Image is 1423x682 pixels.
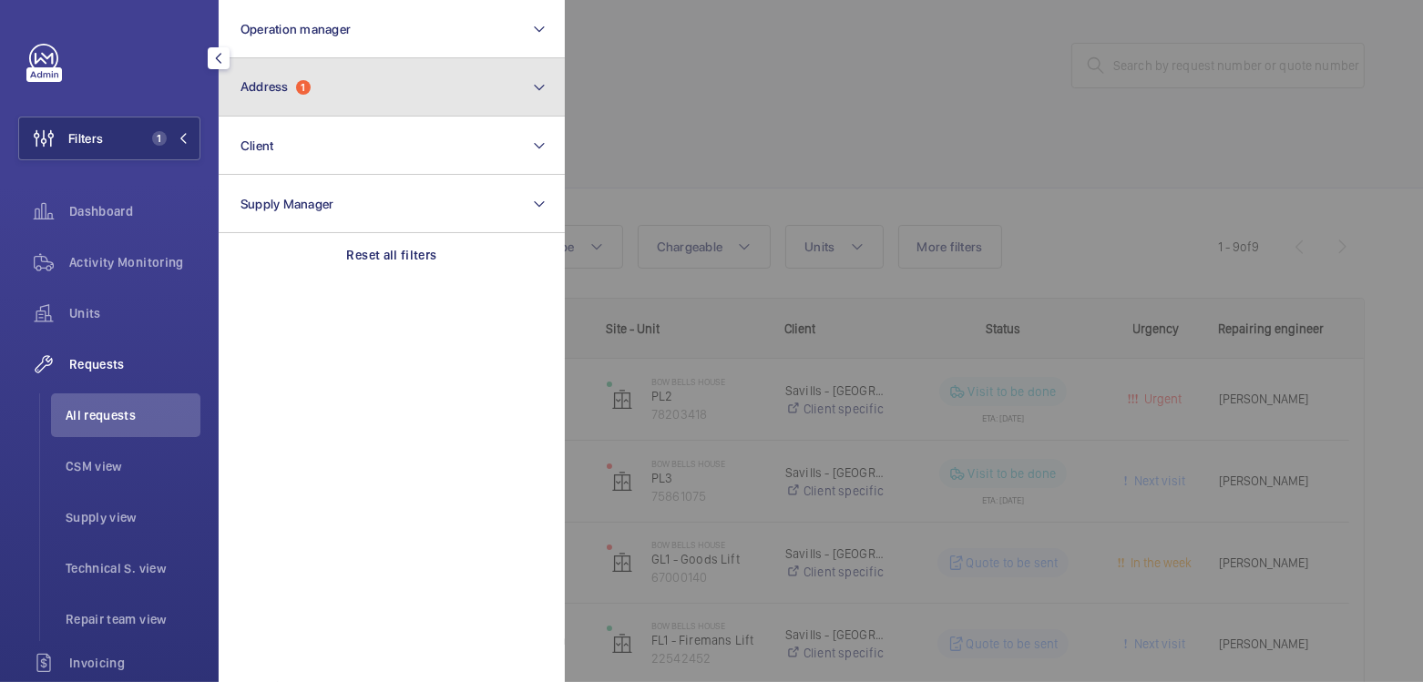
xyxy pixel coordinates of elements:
span: Activity Monitoring [69,253,200,271]
span: Dashboard [69,202,200,220]
span: Invoicing [69,654,200,672]
span: All requests [66,406,200,424]
span: CSM view [66,457,200,475]
span: Units [69,304,200,322]
button: Filters1 [18,117,200,160]
span: Technical S. view [66,559,200,577]
span: Requests [69,355,200,373]
span: 1 [152,131,167,146]
span: Repair team view [66,610,200,628]
span: Filters [68,129,103,148]
span: Supply view [66,508,200,526]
